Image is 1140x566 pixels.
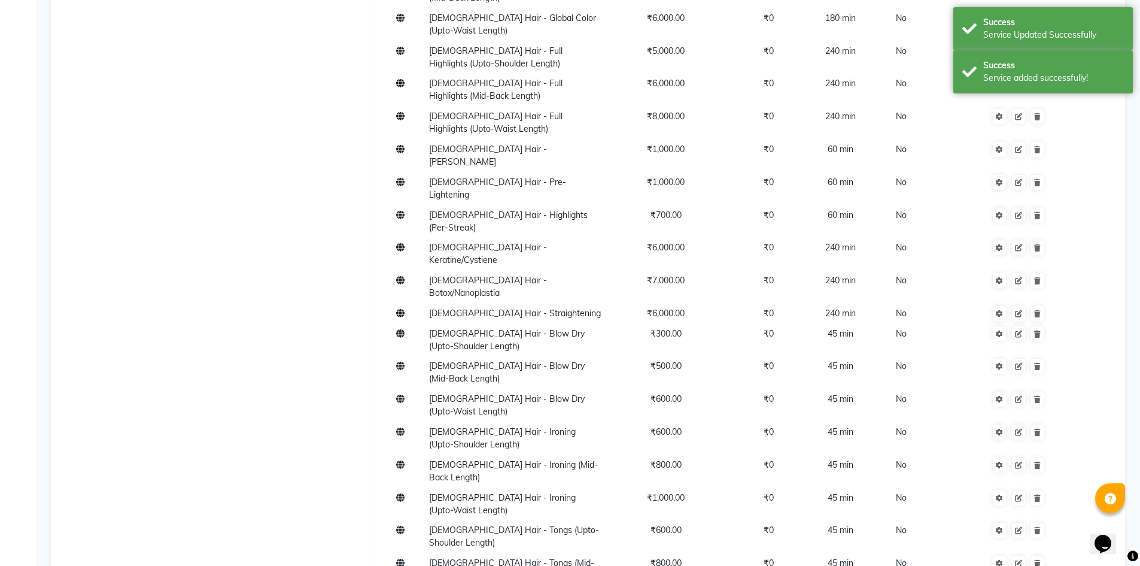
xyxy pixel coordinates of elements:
div: Success [983,59,1124,72]
span: ₹6,000.00 [647,242,685,253]
span: No [896,78,907,89]
span: No [896,328,907,339]
span: ₹0 [764,361,774,371]
span: ₹0 [764,210,774,220]
span: ₹1,000.00 [647,492,685,503]
span: ₹600.00 [650,525,682,535]
span: ₹0 [764,308,774,319]
span: No [896,13,907,23]
span: [DEMOGRAPHIC_DATA] Hair - Blow Dry (Upto-Waist Length) [429,394,585,417]
span: [DEMOGRAPHIC_DATA] Hair - Global Color (Upto-Waist Length) [429,13,596,36]
span: 240 min [825,111,856,122]
iframe: chat widget [1090,518,1128,554]
span: 45 min [828,328,853,339]
span: 45 min [828,361,853,371]
span: ₹700.00 [650,210,682,220]
span: No [896,361,907,371]
span: No [896,459,907,470]
span: [DEMOGRAPHIC_DATA] Hair - Blow Dry (Mid-Back Length) [429,361,585,384]
span: 45 min [828,459,853,470]
span: No [896,492,907,503]
span: No [896,144,907,155]
span: ₹0 [764,426,774,437]
span: ₹6,000.00 [647,78,685,89]
span: [DEMOGRAPHIC_DATA] Hair - Botox/Nanoplastia [429,275,547,298]
span: [DEMOGRAPHIC_DATA] Hair - Ironing (Upto-Shoulder Length) [429,426,576,450]
span: ₹6,000.00 [647,13,685,23]
div: Success [983,16,1124,29]
span: ₹0 [764,492,774,503]
span: ₹0 [764,144,774,155]
span: ₹0 [764,328,774,339]
span: ₹6,000.00 [647,308,685,319]
span: No [896,308,907,319]
span: [DEMOGRAPHIC_DATA] Hair - Keratine/Cystiene [429,242,547,265]
span: ₹0 [764,525,774,535]
span: No [896,275,907,286]
span: ₹5,000.00 [647,46,685,56]
span: ₹8,000.00 [647,111,685,122]
span: [DEMOGRAPHIC_DATA] Hair - Full Highlights (Mid-Back Length) [429,78,563,101]
span: 60 min [828,177,853,187]
span: No [896,210,907,220]
span: 60 min [828,210,853,220]
span: 240 min [825,308,856,319]
span: ₹0 [764,13,774,23]
span: No [896,394,907,404]
span: 240 min [825,242,856,253]
span: 240 min [825,46,856,56]
span: ₹0 [764,459,774,470]
span: No [896,242,907,253]
span: [DEMOGRAPHIC_DATA] Hair - Highlights (Per-Streak) [429,210,588,233]
span: 45 min [828,525,853,535]
span: ₹0 [764,275,774,286]
span: [DEMOGRAPHIC_DATA] Hair - Ironing (Upto-Waist Length) [429,492,576,516]
span: ₹800.00 [650,459,682,470]
span: ₹0 [764,242,774,253]
span: 60 min [828,144,853,155]
div: Service Updated Successfully [983,29,1124,41]
span: 180 min [825,13,856,23]
span: ₹500.00 [650,361,682,371]
span: No [896,177,907,187]
span: [DEMOGRAPHIC_DATA] Hair - Full Highlights (Upto-Waist Length) [429,111,563,134]
span: ₹0 [764,177,774,187]
span: 45 min [828,394,853,404]
span: No [896,525,907,535]
span: [DEMOGRAPHIC_DATA] Hair - Straightening [429,308,601,319]
span: ₹0 [764,46,774,56]
span: ₹0 [764,111,774,122]
span: [DEMOGRAPHIC_DATA] Hair - Ironing (Mid-Back Length) [429,459,598,483]
span: [DEMOGRAPHIC_DATA] Hair - Blow Dry (Upto-Shoulder Length) [429,328,585,352]
span: ₹1,000.00 [647,177,685,187]
span: ₹600.00 [650,426,682,437]
div: Service added successfully! [983,72,1124,84]
span: No [896,111,907,122]
span: 45 min [828,426,853,437]
span: ₹7,000.00 [647,275,685,286]
span: ₹300.00 [650,328,682,339]
span: ₹1,000.00 [647,144,685,155]
span: [DEMOGRAPHIC_DATA] Hair - [PERSON_NAME] [429,144,547,167]
span: [DEMOGRAPHIC_DATA] Hair - Pre-Lightening [429,177,566,200]
span: No [896,426,907,437]
span: 240 min [825,78,856,89]
span: No [896,46,907,56]
span: ₹0 [764,78,774,89]
span: [DEMOGRAPHIC_DATA] Hair - Tongs (Upto-Shoulder Length) [429,525,599,548]
span: [DEMOGRAPHIC_DATA] Hair - Full Highlights (Upto-Shoulder Length) [429,46,563,69]
span: 240 min [825,275,856,286]
span: 45 min [828,492,853,503]
span: ₹0 [764,394,774,404]
span: ₹600.00 [650,394,682,404]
